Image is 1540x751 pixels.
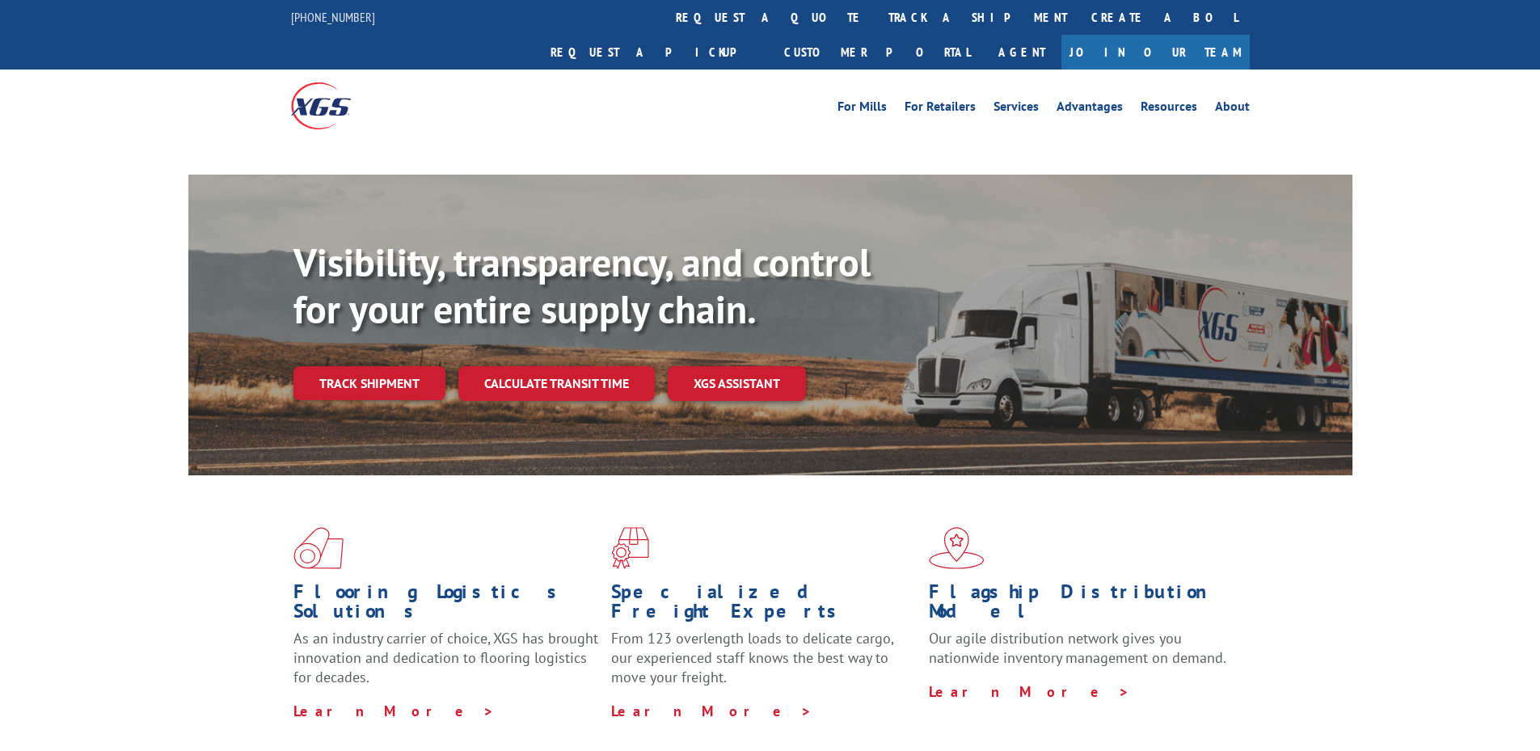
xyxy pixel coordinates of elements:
[291,9,375,25] a: [PHONE_NUMBER]
[458,366,655,401] a: Calculate transit time
[611,702,812,720] a: Learn More >
[1061,35,1250,70] a: Join Our Team
[293,582,599,629] h1: Flooring Logistics Solutions
[929,682,1130,701] a: Learn More >
[293,366,445,400] a: Track shipment
[1141,100,1197,118] a: Resources
[611,629,917,701] p: From 123 overlength loads to delicate cargo, our experienced staff knows the best way to move you...
[293,527,344,569] img: xgs-icon-total-supply-chain-intelligence-red
[772,35,982,70] a: Customer Portal
[994,100,1039,118] a: Services
[293,702,495,720] a: Learn More >
[838,100,887,118] a: For Mills
[293,237,871,334] b: Visibility, transparency, and control for your entire supply chain.
[929,582,1234,629] h1: Flagship Distribution Model
[905,100,976,118] a: For Retailers
[1057,100,1123,118] a: Advantages
[293,629,598,686] span: As an industry carrier of choice, XGS has brought innovation and dedication to flooring logistics...
[982,35,1061,70] a: Agent
[538,35,772,70] a: Request a pickup
[929,527,985,569] img: xgs-icon-flagship-distribution-model-red
[1215,100,1250,118] a: About
[611,582,917,629] h1: Specialized Freight Experts
[611,527,649,569] img: xgs-icon-focused-on-flooring-red
[668,366,806,401] a: XGS ASSISTANT
[929,629,1226,667] span: Our agile distribution network gives you nationwide inventory management on demand.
